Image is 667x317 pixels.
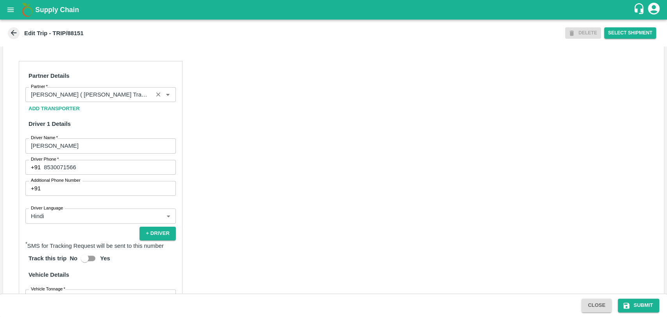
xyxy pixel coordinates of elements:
label: Driver Language [31,205,63,211]
p: 8T [31,293,38,301]
img: logo [20,2,35,18]
h6: Track this trip [25,250,70,267]
p: Hindi [31,212,44,220]
input: Select Partner [28,90,150,100]
strong: Driver 1 Details [29,121,71,127]
p: No [70,254,77,263]
button: Close [581,299,612,312]
p: +91 [31,163,41,172]
label: Driver Name [31,135,58,141]
button: Select Shipment [604,27,656,39]
button: Add Transporter [25,102,83,116]
p: +91 [31,184,41,193]
div: customer-support [633,3,647,17]
strong: Vehicle Details [29,272,69,278]
strong: Partner Details [29,73,70,79]
a: Supply Chain [35,4,633,15]
button: Clear [153,90,164,100]
button: Submit [618,299,659,312]
b: Supply Chain [35,6,79,14]
p: SMS for Tracking Request will be sent to this number [25,240,176,250]
button: open drawer [2,1,20,19]
button: + Driver [139,227,175,240]
b: Yes [100,255,110,261]
div: account of current user [647,2,661,18]
label: Driver Phone [31,156,59,163]
label: Additional Phone Number [31,177,80,184]
button: Open [163,90,173,100]
label: Vehicle Tonnage [31,286,65,292]
label: Partner [31,84,48,90]
b: Edit Trip - TRIP/88151 [24,30,84,36]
